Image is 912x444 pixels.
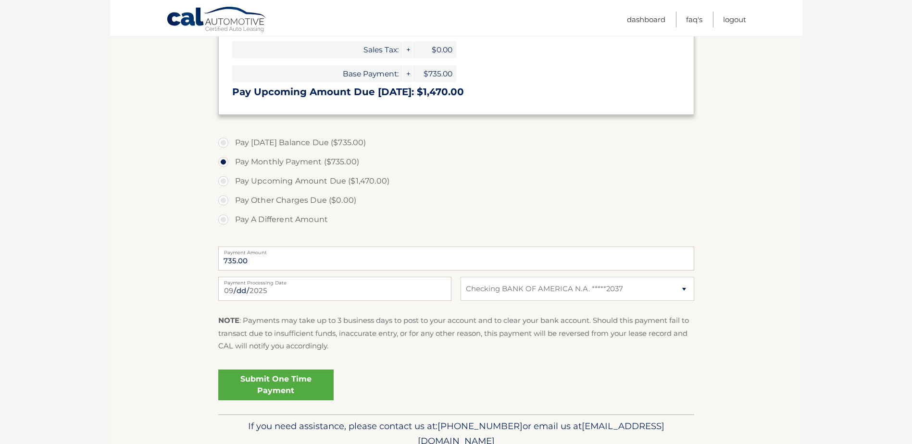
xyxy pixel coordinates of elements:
span: Base Payment: [232,65,402,82]
span: Sales Tax: [232,41,402,58]
h3: Pay Upcoming Amount Due [DATE]: $1,470.00 [232,86,680,98]
label: Payment Processing Date [218,277,451,284]
a: Submit One Time Payment [218,370,334,400]
span: $0.00 [413,41,456,58]
span: [PHONE_NUMBER] [437,420,523,432]
input: Payment Amount [218,247,694,271]
label: Pay [DATE] Balance Due ($735.00) [218,133,694,152]
a: FAQ's [686,12,702,27]
span: + [403,65,412,82]
label: Pay A Different Amount [218,210,694,229]
strong: NOTE [218,316,239,325]
span: $735.00 [413,65,456,82]
label: Pay Other Charges Due ($0.00) [218,191,694,210]
a: Dashboard [627,12,665,27]
p: : Payments may take up to 3 business days to post to your account and to clear your bank account.... [218,314,694,352]
label: Payment Amount [218,247,694,254]
a: Cal Automotive [166,6,267,34]
label: Pay Monthly Payment ($735.00) [218,152,694,172]
input: Payment Date [218,277,451,301]
span: + [403,41,412,58]
label: Pay Upcoming Amount Due ($1,470.00) [218,172,694,191]
a: Logout [723,12,746,27]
